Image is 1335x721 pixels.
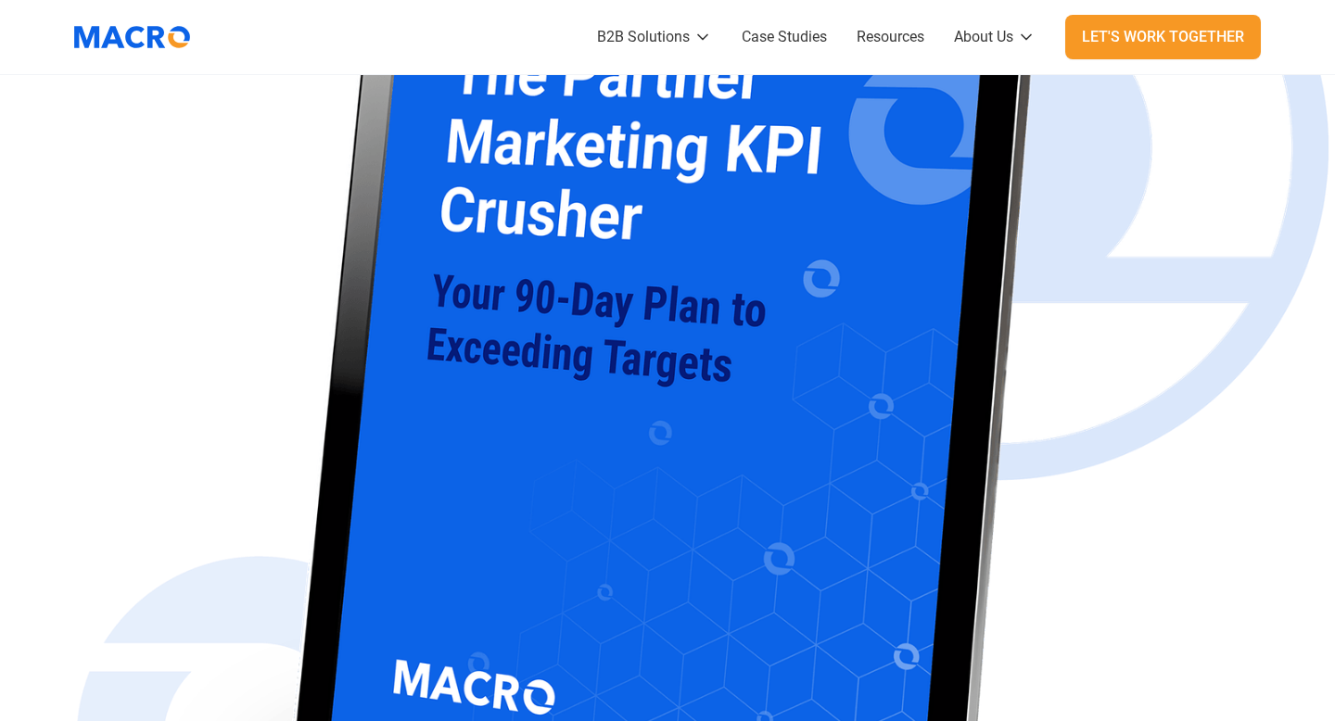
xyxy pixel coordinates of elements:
[597,26,690,48] div: B2B Solutions
[1065,15,1261,59] a: Let's Work Together
[1082,26,1244,48] div: Let's Work Together
[65,14,199,60] img: Macromator Logo
[74,14,204,60] a: home
[954,26,1013,48] div: About Us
